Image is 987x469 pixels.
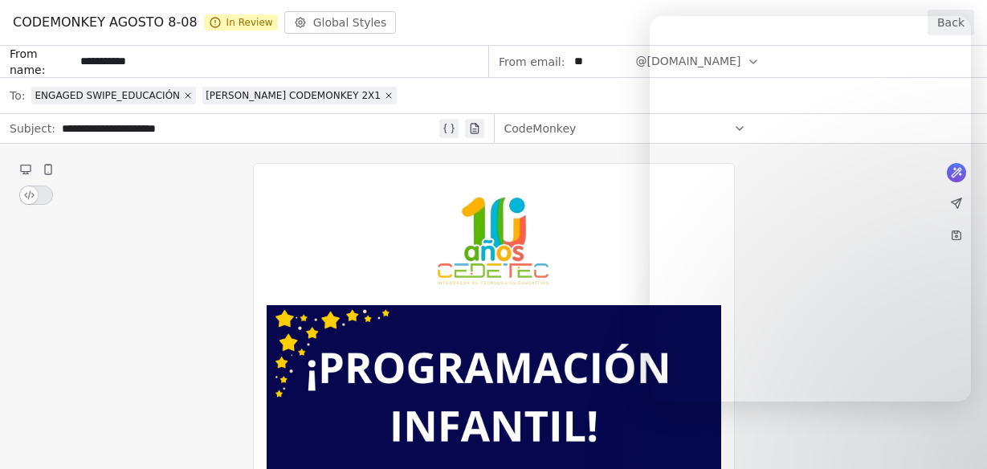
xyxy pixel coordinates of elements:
[928,10,974,35] button: Back
[932,414,971,453] iframe: Intercom live chat
[650,16,971,402] iframe: Intercom live chat
[284,11,397,34] button: Global Styles
[13,13,198,32] span: CODEMONKEY AGOSTO 8-08
[204,14,278,31] span: In Review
